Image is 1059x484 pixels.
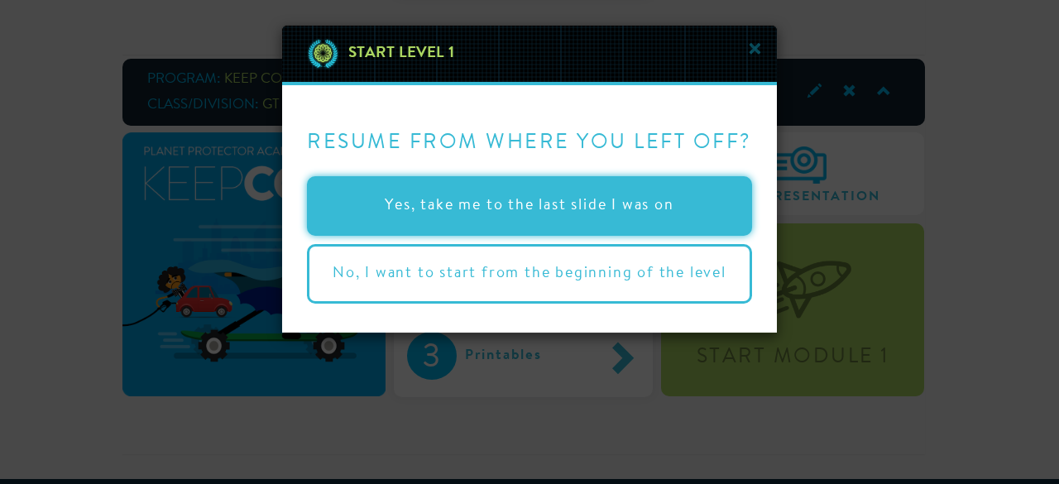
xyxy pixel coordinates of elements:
[307,110,752,172] h3: Resume from where you left off?
[307,244,752,304] button: No, I want to start from the beginning of the level
[745,36,764,68] span: ×
[282,26,777,85] div: Close
[340,38,454,69] h4: Start Level 1
[307,176,752,236] button: Yes, take me to the last slide I was on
